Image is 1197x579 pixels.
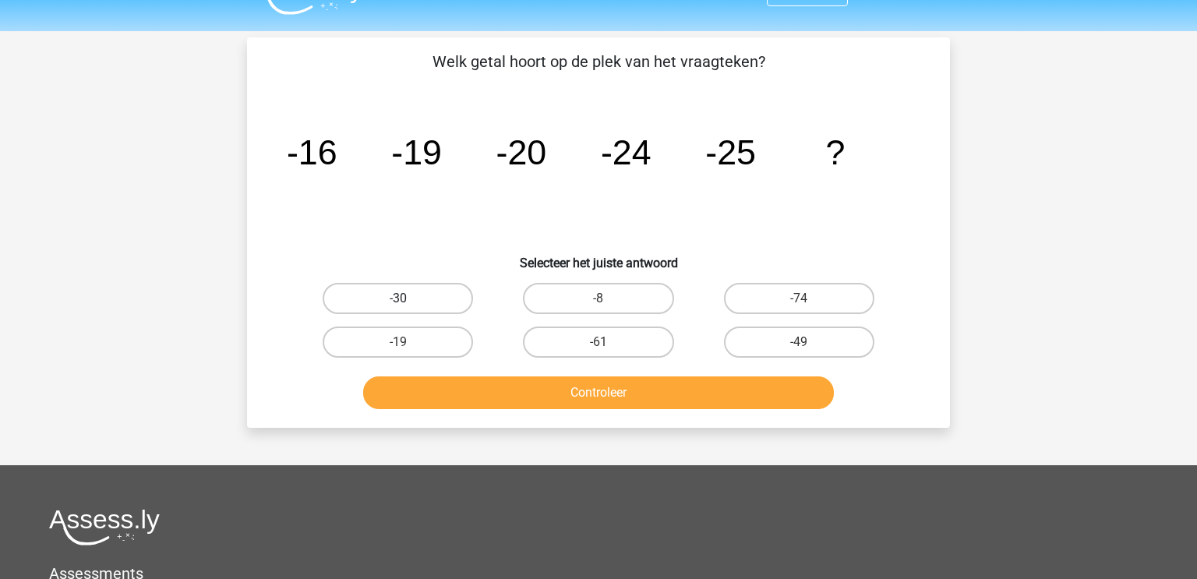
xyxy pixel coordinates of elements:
[272,50,925,73] p: Welk getal hoort op de plek van het vraagteken?
[287,132,337,171] tspan: -16
[323,327,473,358] label: -19
[523,327,673,358] label: -61
[363,376,835,409] button: Controleer
[272,243,925,270] h6: Selecteer het juiste antwoord
[496,132,547,171] tspan: -20
[323,283,473,314] label: -30
[601,132,651,171] tspan: -24
[523,283,673,314] label: -8
[391,132,442,171] tspan: -19
[825,132,845,171] tspan: ?
[705,132,756,171] tspan: -25
[724,283,874,314] label: -74
[724,327,874,358] label: -49
[49,509,160,545] img: Assessly logo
